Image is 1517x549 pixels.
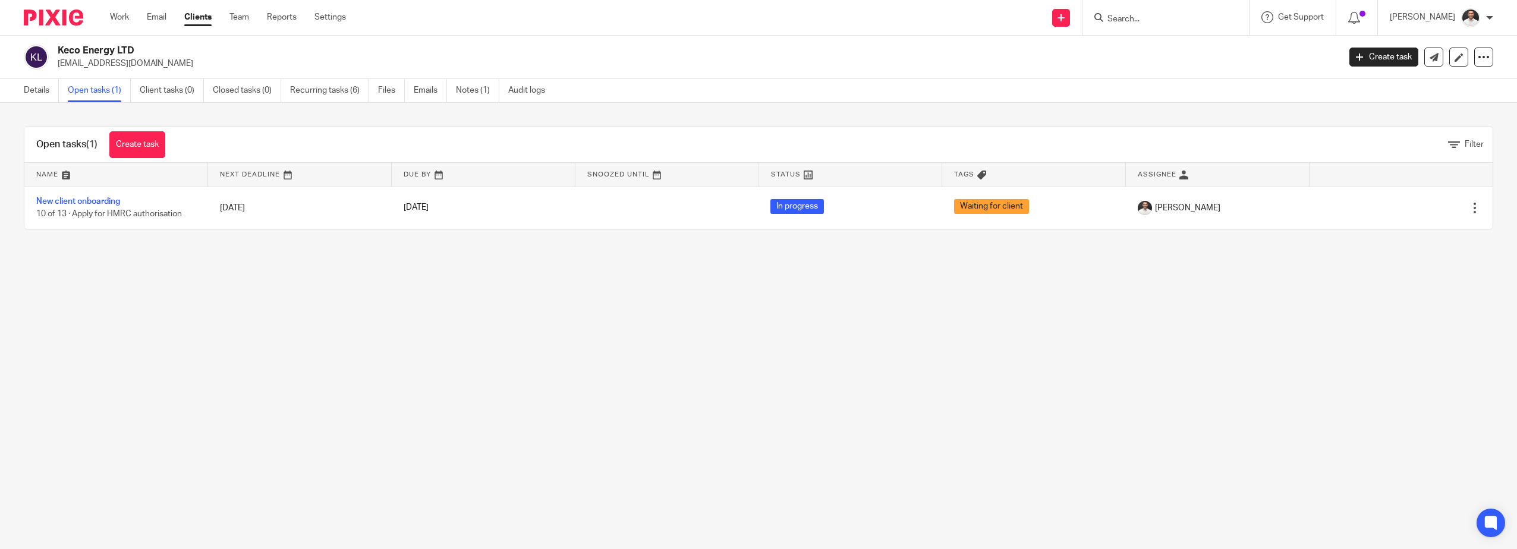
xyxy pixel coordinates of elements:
a: Settings [314,11,346,23]
p: [PERSON_NAME] [1390,11,1455,23]
a: Closed tasks (0) [213,79,281,102]
span: In progress [770,199,824,214]
img: svg%3E [24,45,49,70]
a: Emails [414,79,447,102]
a: Details [24,79,59,102]
td: [DATE] [208,187,392,229]
a: Audit logs [508,79,554,102]
input: Search [1106,14,1213,25]
a: Create task [109,131,165,158]
a: Team [229,11,249,23]
span: Filter [1465,140,1484,149]
span: [PERSON_NAME] [1155,202,1220,214]
a: Email [147,11,166,23]
a: New client onboarding [36,197,120,206]
a: Files [378,79,405,102]
span: [DATE] [404,204,429,212]
img: Pixie [24,10,83,26]
span: Snoozed Until [587,171,650,178]
a: Create task [1349,48,1418,67]
span: Get Support [1278,13,1324,21]
a: Reports [267,11,297,23]
a: Work [110,11,129,23]
a: Clients [184,11,212,23]
h1: Open tasks [36,138,97,151]
span: Status [771,171,801,178]
span: Waiting for client [954,199,1029,214]
p: [EMAIL_ADDRESS][DOMAIN_NAME] [58,58,1332,70]
h2: Keco Energy LTD [58,45,1077,57]
a: Client tasks (0) [140,79,204,102]
img: dom%20slack.jpg [1461,8,1480,27]
span: Tags [954,171,974,178]
span: 10 of 13 · Apply for HMRC authorisation [36,210,182,218]
a: Notes (1) [456,79,499,102]
span: (1) [86,140,97,149]
a: Recurring tasks (6) [290,79,369,102]
img: dom%20slack.jpg [1138,201,1152,215]
a: Open tasks (1) [68,79,131,102]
